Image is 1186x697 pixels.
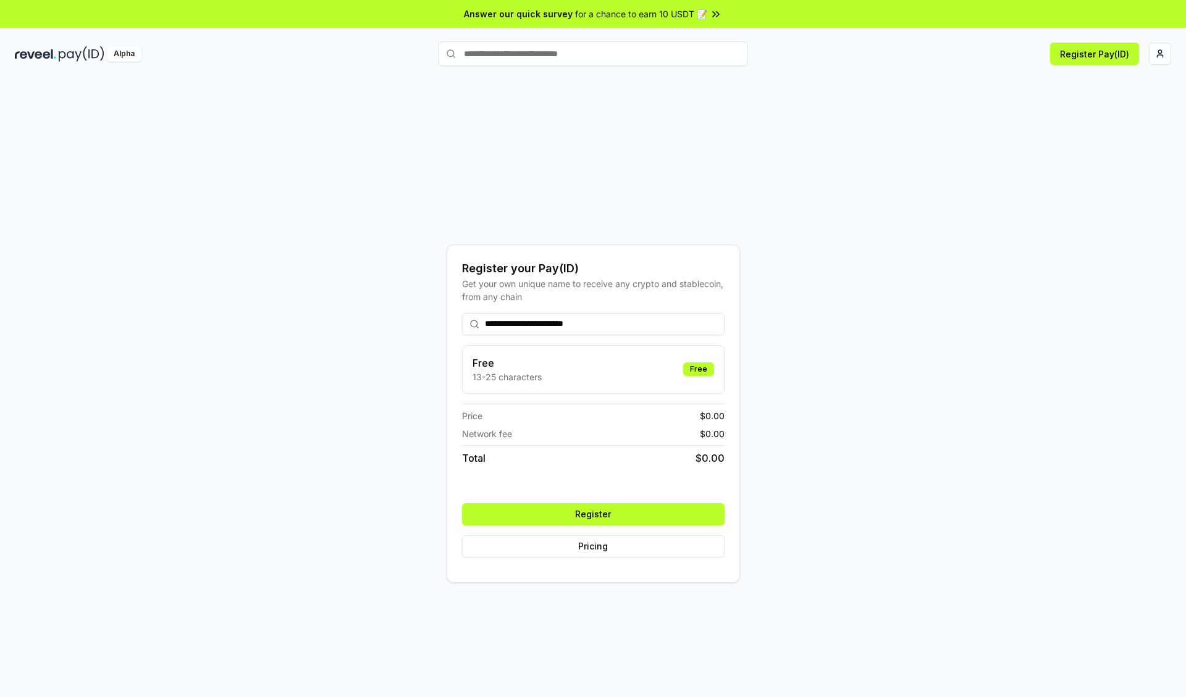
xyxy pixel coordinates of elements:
[59,46,104,62] img: pay_id
[473,356,542,370] h3: Free
[683,362,714,376] div: Free
[462,260,725,277] div: Register your Pay(ID)
[462,427,512,440] span: Network fee
[462,277,725,303] div: Get your own unique name to receive any crypto and stablecoin, from any chain
[1050,43,1139,65] button: Register Pay(ID)
[700,409,725,422] span: $ 0.00
[696,451,725,465] span: $ 0.00
[473,370,542,383] p: 13-25 characters
[462,503,725,525] button: Register
[700,427,725,440] span: $ 0.00
[575,7,707,20] span: for a chance to earn 10 USDT 📝
[462,535,725,557] button: Pricing
[15,46,56,62] img: reveel_dark
[462,409,482,422] span: Price
[462,451,486,465] span: Total
[464,7,573,20] span: Answer our quick survey
[107,46,141,62] div: Alpha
